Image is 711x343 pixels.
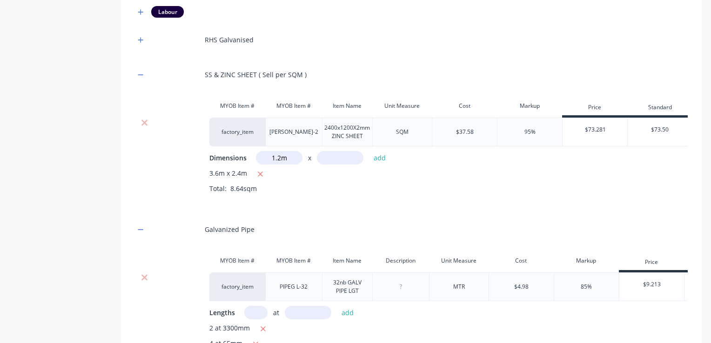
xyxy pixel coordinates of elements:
span: Dimensions [209,153,247,163]
div: factory_item [209,118,265,146]
div: 95% [524,128,536,136]
button: add [369,152,391,164]
span: 2 at 3300mm [209,323,250,335]
div: $9.213 [619,273,684,296]
div: $73.50 [628,118,692,141]
button: add [337,306,359,319]
div: Labour [151,6,184,17]
span: 8.64sqm [227,184,261,193]
span: 3.6m x 2.4m [209,168,247,180]
div: $37.58 [456,128,474,136]
div: $73.281 [563,118,628,141]
div: Cost [489,251,554,270]
div: PIPEG L-32 [270,281,317,293]
div: $4.98 [514,283,529,291]
div: Unit Measure [372,97,432,115]
div: Item Name [322,251,373,270]
div: SQM [379,126,426,138]
div: MTR [436,281,482,293]
div: Item Name [322,97,373,115]
div: Price [619,254,684,272]
div: factory_item [209,272,265,301]
div: RHS Galvanised [205,35,254,45]
span: Lengths [209,308,235,317]
div: MYOB Item # [265,251,322,270]
div: Price [562,99,627,118]
span: at [273,308,279,317]
div: Galvanized Pipe [205,224,255,234]
div: 32nb GALV PIPE LGT [324,277,370,297]
div: 85% [581,283,592,291]
div: Description [372,251,429,270]
div: MYOB Item # [209,251,265,270]
div: Standard [627,99,692,118]
div: Markup [554,251,619,270]
div: MYOB Item # [209,97,265,115]
div: Unit Measure [429,251,489,270]
span: x [308,153,311,163]
div: Cost [432,97,497,115]
div: Markup [497,97,562,115]
span: Total: [209,184,227,193]
div: MYOB Item # [265,97,322,115]
div: [PERSON_NAME]-2 [262,126,326,138]
div: 2400x1200X2mm ZINC SHEET [317,122,377,142]
div: SS & ZINC SHEET ( Sell per SQM ) [205,70,307,79]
